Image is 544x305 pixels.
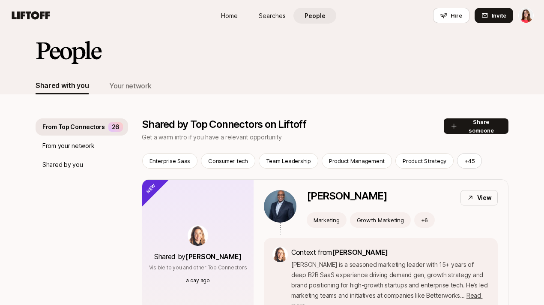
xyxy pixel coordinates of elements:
[403,157,446,165] p: Product Strategy
[149,264,247,272] p: Visible to you and other Top Connectors
[475,8,513,23] button: Invite
[42,122,105,132] p: From Top Connectors
[266,157,311,165] p: Team Leadership
[149,157,190,165] p: Enterprise Saas
[314,216,340,224] p: Marketing
[272,247,288,262] img: 5b4e8e9c_3b7b_4d72_a69f_7f4659b27c66.jpg
[154,251,242,262] p: Shared by
[208,157,248,165] p: Consumer tech
[477,193,492,203] p: View
[492,11,506,20] span: Invite
[142,132,306,142] p: Get a warm intro if you have a relevant opportunity
[414,212,435,228] button: +6
[264,190,296,223] img: d4a00215_5f96_486f_9846_edc73dbf65d7.jpg
[36,38,101,63] h2: People
[444,118,508,134] button: Share someone
[329,157,385,165] p: Product Management
[519,8,533,23] img: Natalie Coleman
[518,8,534,23] button: Natalie Coleman
[186,277,210,284] p: a day ago
[305,11,326,20] span: People
[185,252,242,261] span: [PERSON_NAME]
[251,8,293,24] a: Searches
[332,248,388,257] span: [PERSON_NAME]
[109,80,151,91] div: Your network
[451,11,462,20] span: Hire
[208,8,251,24] a: Home
[36,80,89,91] div: Shared with you
[128,165,170,208] div: New
[36,77,89,94] button: Shared with you
[259,11,286,20] span: Searches
[109,77,151,94] button: Your network
[291,247,489,258] p: Context from
[433,8,469,23] button: Hire
[42,141,94,151] p: From your network
[112,122,120,132] p: 26
[221,11,238,20] span: Home
[142,118,306,130] p: Shared by Top Connectors on Liftoff
[188,225,208,246] img: 5b4e8e9c_3b7b_4d72_a69f_7f4659b27c66.jpg
[357,216,404,224] p: Growth Marketing
[293,8,336,24] a: People
[42,160,83,170] p: Shared by you
[457,153,482,169] button: +45
[307,190,387,202] p: [PERSON_NAME]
